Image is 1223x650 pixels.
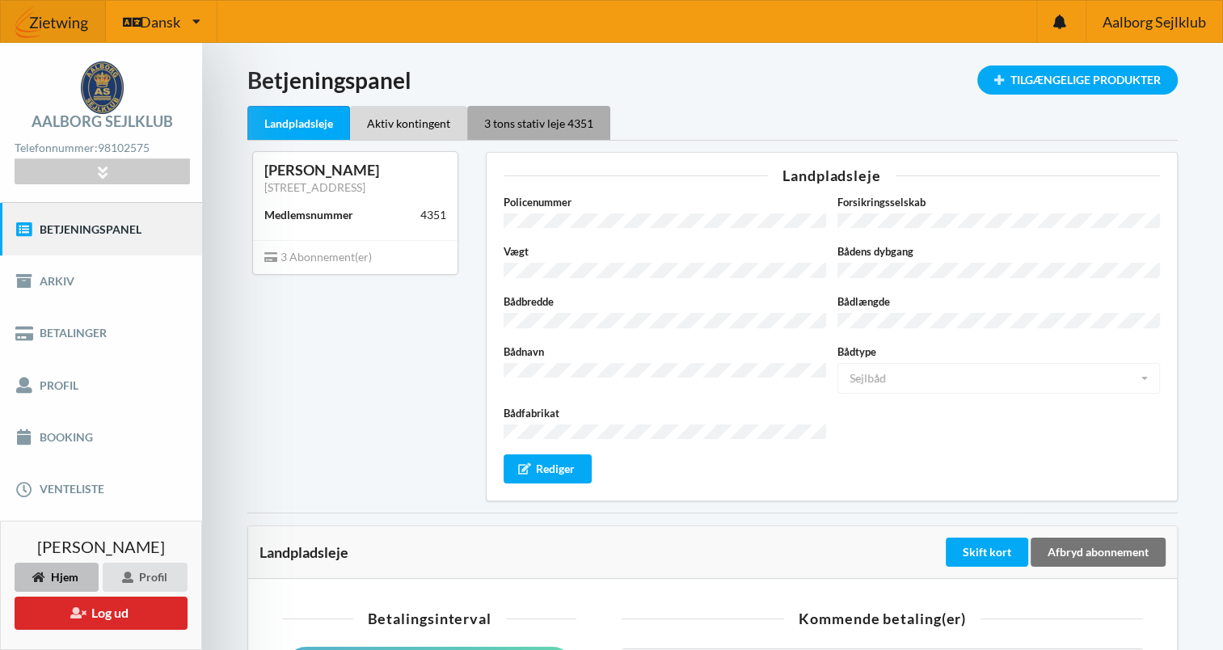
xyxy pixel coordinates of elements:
[259,544,943,560] div: Landpladsleje
[504,454,593,483] div: Rediger
[15,563,99,592] div: Hjem
[81,61,124,114] img: logo
[504,243,826,260] label: Vægt
[350,106,467,140] div: Aktiv kontingent
[467,106,610,140] div: 3 tons stativ leje 4351
[247,106,350,141] div: Landpladsleje
[15,597,188,630] button: Log ud
[504,405,826,421] label: Bådfabrikat
[837,243,1160,260] label: Bådens dybgang
[282,611,576,626] div: Betalingsinterval
[504,293,826,310] label: Bådbredde
[504,194,826,210] label: Policenummer
[264,180,365,194] a: [STREET_ADDRESS]
[247,65,1178,95] h1: Betjeningspanel
[622,611,1143,626] div: Kommende betaling(er)
[504,344,826,360] label: Bådnavn
[946,538,1028,567] div: Skift kort
[15,137,189,159] div: Telefonnummer:
[140,15,180,29] span: Dansk
[837,194,1160,210] label: Forsikringsselskab
[420,207,446,223] div: 4351
[103,563,188,592] div: Profil
[837,293,1160,310] label: Bådlængde
[504,168,1160,183] div: Landpladsleje
[1031,538,1166,567] div: Afbryd abonnement
[1102,15,1205,29] span: Aalborg Sejlklub
[32,114,173,129] div: Aalborg Sejlklub
[264,207,353,223] div: Medlemsnummer
[837,344,1160,360] label: Bådtype
[98,141,150,154] strong: 98102575
[977,65,1178,95] div: Tilgængelige Produkter
[264,250,372,264] span: 3 Abonnement(er)
[37,538,165,555] span: [PERSON_NAME]
[264,161,446,179] div: [PERSON_NAME]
